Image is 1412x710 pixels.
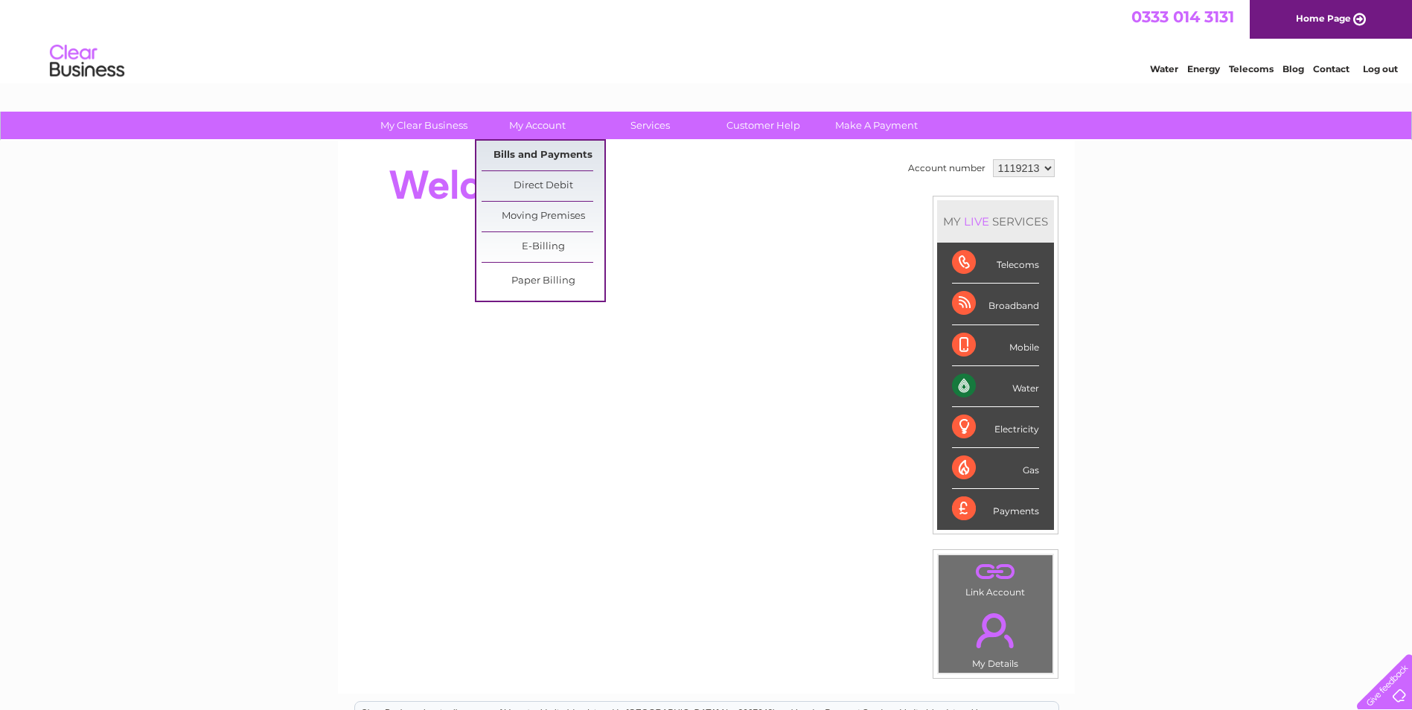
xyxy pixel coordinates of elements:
[1150,63,1178,74] a: Water
[952,489,1039,529] div: Payments
[942,604,1049,656] a: .
[938,601,1053,674] td: My Details
[952,243,1039,284] div: Telecoms
[938,554,1053,601] td: Link Account
[355,8,1058,72] div: Clear Business is a trading name of Verastar Limited (registered in [GEOGRAPHIC_DATA] No. 3667643...
[476,112,598,139] a: My Account
[1313,63,1349,74] a: Contact
[49,39,125,84] img: logo.png
[937,200,1054,243] div: MY SERVICES
[482,232,604,262] a: E-Billing
[702,112,825,139] a: Customer Help
[1131,7,1234,26] a: 0333 014 3131
[904,156,989,181] td: Account number
[942,559,1049,585] a: .
[482,171,604,201] a: Direct Debit
[815,112,938,139] a: Make A Payment
[961,214,992,228] div: LIVE
[952,448,1039,489] div: Gas
[482,202,604,231] a: Moving Premises
[952,325,1039,366] div: Mobile
[482,266,604,296] a: Paper Billing
[952,366,1039,407] div: Water
[1229,63,1274,74] a: Telecoms
[952,407,1039,448] div: Electricity
[1363,63,1398,74] a: Log out
[952,284,1039,324] div: Broadband
[1282,63,1304,74] a: Blog
[482,141,604,170] a: Bills and Payments
[1187,63,1220,74] a: Energy
[589,112,712,139] a: Services
[362,112,485,139] a: My Clear Business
